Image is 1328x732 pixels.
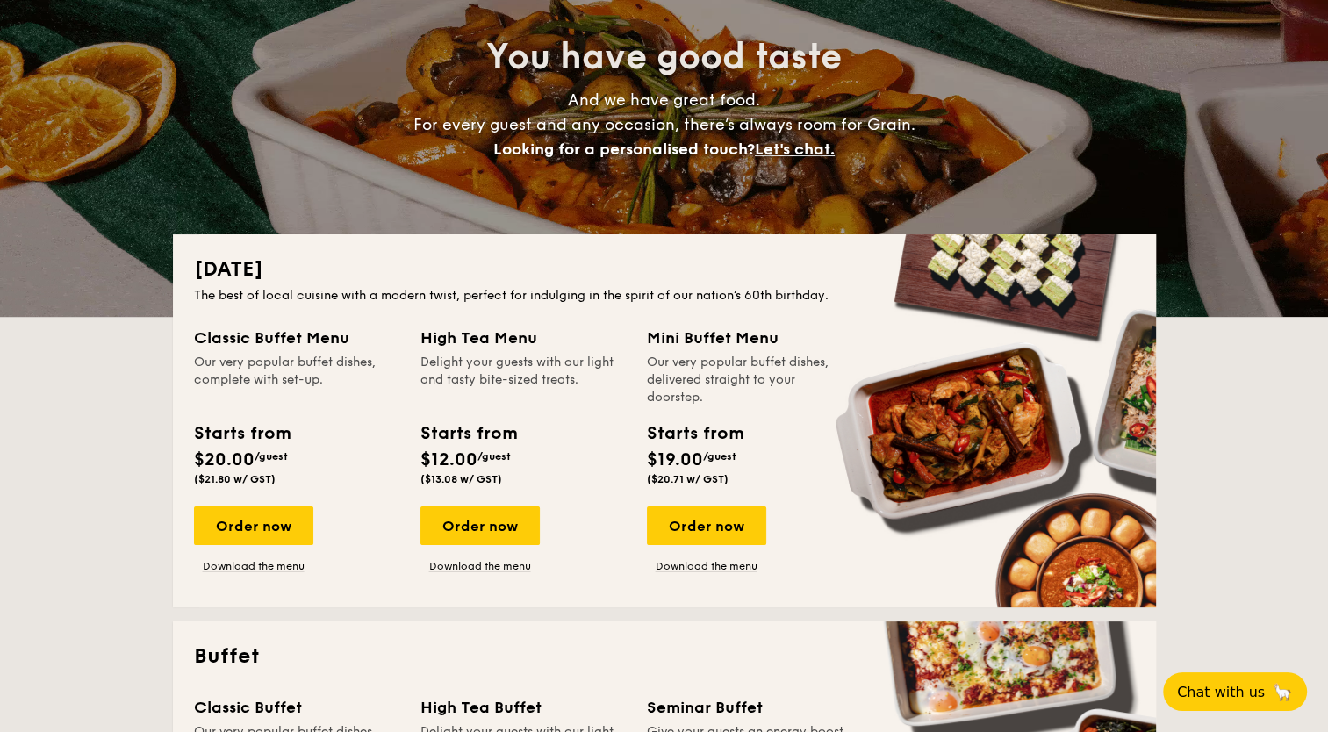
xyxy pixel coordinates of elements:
div: The best of local cuisine with a modern twist, perfect for indulging in the spirit of our nation’... [194,287,1135,305]
span: $19.00 [647,449,703,470]
div: Starts from [194,420,290,447]
span: /guest [477,450,511,463]
div: Our very popular buffet dishes, delivered straight to your doorstep. [647,354,852,406]
span: Let's chat. [755,140,835,159]
span: /guest [703,450,736,463]
span: You have good taste [486,36,842,78]
div: Starts from [647,420,743,447]
div: Order now [194,506,313,545]
div: Mini Buffet Menu [647,326,852,350]
div: High Tea Buffet [420,695,626,720]
div: Order now [420,506,540,545]
div: High Tea Menu [420,326,626,350]
span: Chat with us [1177,684,1265,700]
span: ($20.71 w/ GST) [647,473,729,485]
button: Chat with us🦙 [1163,672,1307,711]
span: /guest [255,450,288,463]
div: Classic Buffet [194,695,399,720]
h2: Buffet [194,642,1135,671]
span: $12.00 [420,449,477,470]
span: 🦙 [1272,682,1293,702]
div: Our very popular buffet dishes, complete with set-up. [194,354,399,406]
span: $20.00 [194,449,255,470]
span: Looking for a personalised touch? [493,140,755,159]
a: Download the menu [194,559,313,573]
h2: [DATE] [194,255,1135,283]
div: Delight your guests with our light and tasty bite-sized treats. [420,354,626,406]
div: Starts from [420,420,516,447]
div: Seminar Buffet [647,695,852,720]
span: ($21.80 w/ GST) [194,473,276,485]
a: Download the menu [647,559,766,573]
span: ($13.08 w/ GST) [420,473,502,485]
div: Order now [647,506,766,545]
div: Classic Buffet Menu [194,326,399,350]
span: And we have great food. For every guest and any occasion, there’s always room for Grain. [413,90,915,159]
a: Download the menu [420,559,540,573]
